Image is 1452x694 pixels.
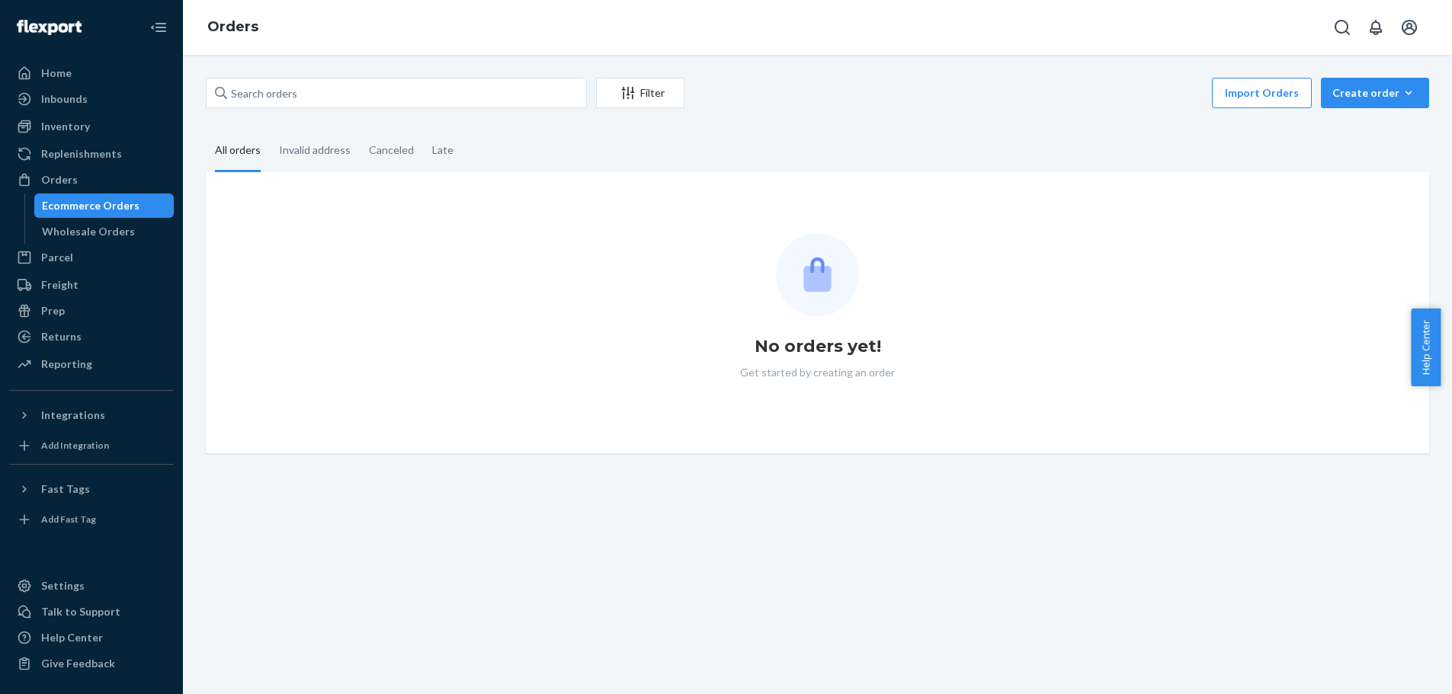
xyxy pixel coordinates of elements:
[9,433,174,458] a: Add Integration
[41,119,90,134] div: Inventory
[9,574,174,598] a: Settings
[9,299,174,323] a: Prep
[41,578,85,593] div: Settings
[9,114,174,139] a: Inventory
[596,78,684,108] button: Filter
[1411,309,1441,386] button: Help Center
[9,142,174,166] a: Replenishments
[41,172,78,187] div: Orders
[1361,12,1391,43] button: Open notifications
[206,78,587,108] input: Search orders
[9,87,174,111] a: Inbounds
[41,91,88,107] div: Inbounds
[41,66,72,81] div: Home
[9,168,174,192] a: Orders
[215,130,261,172] div: All orders
[195,5,271,50] ol: breadcrumbs
[9,477,174,501] button: Fast Tags
[9,245,174,270] a: Parcel
[41,250,73,265] div: Parcel
[41,656,115,671] div: Give Feedback
[42,224,135,239] div: Wholesale Orders
[1332,85,1418,101] div: Create order
[1212,78,1312,108] button: Import Orders
[17,20,82,35] img: Flexport logo
[9,600,174,624] a: Talk to Support
[34,193,175,218] a: Ecommerce Orders
[1394,12,1425,43] button: Open account menu
[41,277,79,293] div: Freight
[41,408,105,423] div: Integrations
[9,273,174,297] a: Freight
[41,303,65,318] div: Prep
[740,365,895,380] p: Get started by creating an order
[9,352,174,376] a: Reporting
[41,357,92,372] div: Reporting
[1327,12,1357,43] button: Open Search Box
[207,18,258,35] a: Orders
[41,513,96,526] div: Add Fast Tag
[143,12,174,43] button: Close Navigation
[9,625,174,650] a: Help Center
[34,219,175,244] a: Wholesale Orders
[9,61,174,85] a: Home
[597,85,684,101] div: Filter
[41,630,103,645] div: Help Center
[776,233,859,316] img: Empty list
[9,507,174,532] a: Add Fast Tag
[9,325,174,349] a: Returns
[9,403,174,427] button: Integrations
[41,146,122,162] div: Replenishments
[41,481,90,497] div: Fast Tags
[1321,78,1429,108] button: Create order
[755,334,881,359] h1: No orders yet!
[369,130,414,170] div: Canceled
[41,439,109,452] div: Add Integration
[279,130,351,170] div: Invalid address
[41,604,120,619] div: Talk to Support
[41,329,82,344] div: Returns
[42,198,139,213] div: Ecommerce Orders
[9,651,174,676] button: Give Feedback
[432,130,454,170] div: Late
